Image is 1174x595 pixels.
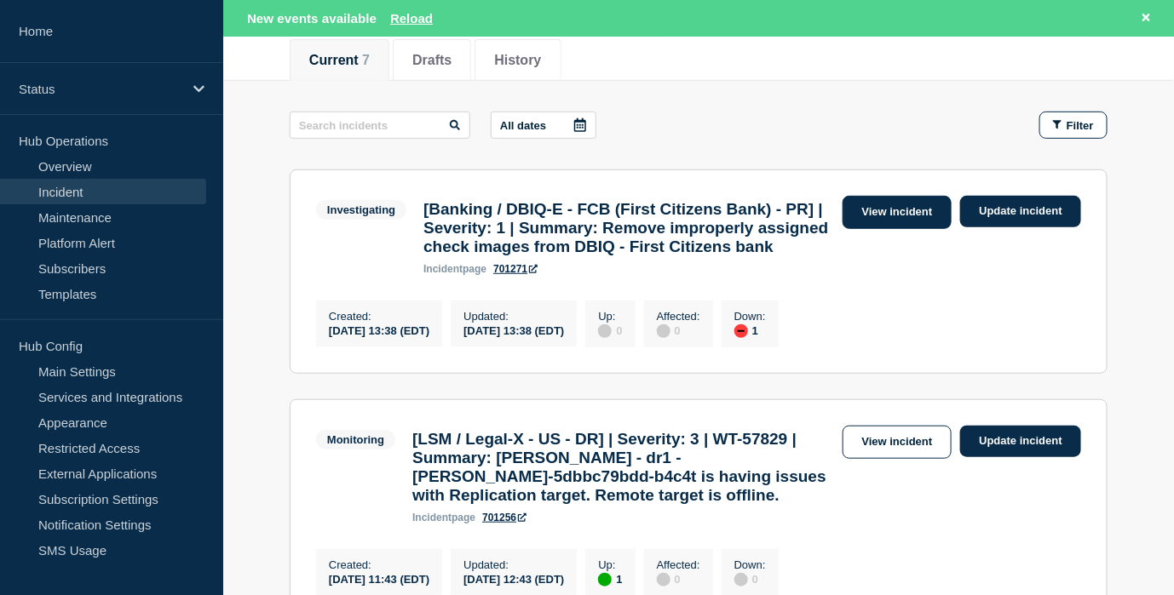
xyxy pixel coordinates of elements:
button: All dates [491,112,596,139]
div: down [734,324,748,338]
div: [DATE] 11:43 (EDT) [329,571,429,586]
p: Up : [598,558,622,571]
div: disabled [657,573,670,586]
div: 0 [734,571,766,586]
div: 0 [657,323,700,338]
p: Updated : [463,558,564,571]
p: Up : [598,310,622,323]
input: Search incidents [290,112,470,139]
a: 701256 [482,512,527,523]
a: 701271 [493,263,538,275]
p: Down : [734,310,766,323]
p: Down : [734,558,766,571]
span: incident [423,263,463,275]
p: page [423,263,486,275]
div: [DATE] 13:38 (EDT) [329,323,429,337]
h3: [Banking / DBIQ-E - FCB (First Citizens Bank) - PR] | Severity: 1 | Summary: Remove improperly as... [423,200,833,256]
p: Status [19,82,182,96]
p: Created : [329,558,429,571]
button: Current 7 [309,53,370,68]
span: 7 [362,53,370,67]
h3: [LSM / Legal-X - US - DR] | Severity: 3 | WT-57829 | Summary: [PERSON_NAME] - dr1 - [PERSON_NAME]... [412,430,833,505]
button: Reload [390,11,433,26]
div: up [598,573,612,586]
div: [DATE] 13:38 (EDT) [463,323,564,337]
a: Update incident [960,196,1081,227]
p: Affected : [657,558,700,571]
p: Created : [329,310,429,323]
p: All dates [500,119,546,132]
span: Monitoring [316,430,395,449]
button: Drafts [412,53,452,68]
span: Filter [1067,119,1094,132]
a: View incident [843,196,952,229]
div: 1 [734,323,766,338]
p: Affected : [657,310,700,323]
p: page [412,512,475,523]
button: Filter [1039,112,1108,139]
button: History [494,53,541,68]
a: View incident [843,426,952,459]
span: incident [412,512,452,523]
span: Investigating [316,200,406,220]
div: 1 [598,571,622,586]
span: New events available [247,11,377,26]
div: disabled [657,324,670,338]
div: disabled [734,573,748,586]
div: [DATE] 12:43 (EDT) [463,571,564,586]
div: 0 [657,571,700,586]
div: 0 [598,323,622,338]
div: disabled [598,324,612,338]
a: Update incident [960,426,1081,457]
p: Updated : [463,310,564,323]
